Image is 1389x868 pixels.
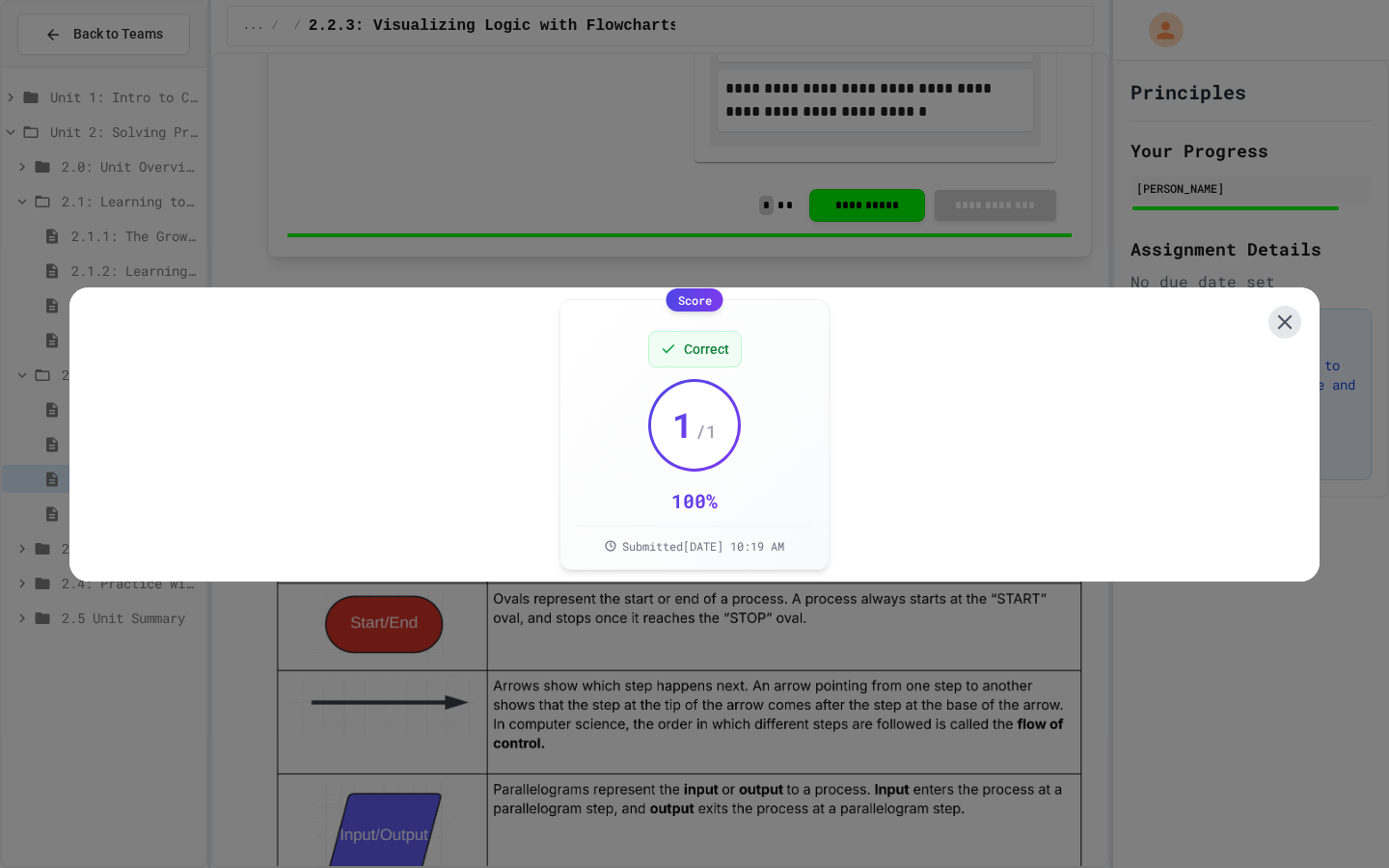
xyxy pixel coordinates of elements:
span: Submitted [DATE] 10:19 AM [622,538,784,554]
span: 1 [672,405,694,444]
span: / 1 [695,418,717,445]
div: 100 % [671,487,718,514]
div: Score [667,288,723,312]
span: Correct [684,339,729,359]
